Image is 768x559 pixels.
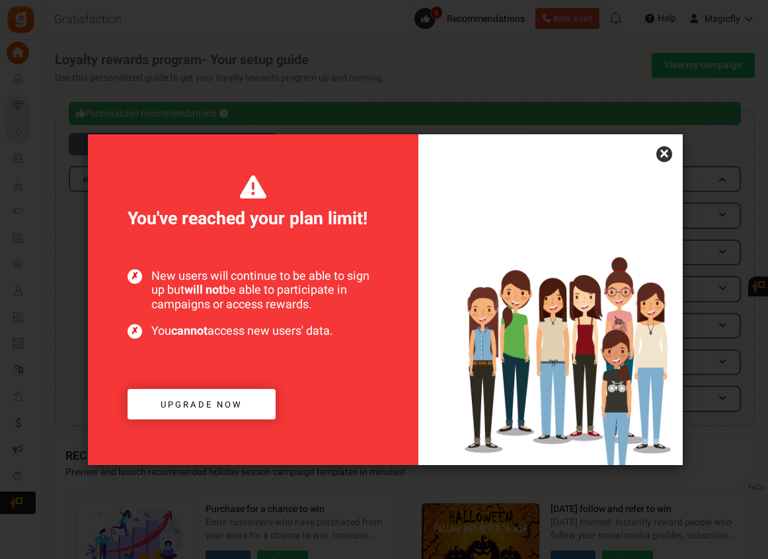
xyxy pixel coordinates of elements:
img: Increased users [418,200,683,465]
span: You access new users' data. [128,324,379,339]
b: will not [184,281,223,299]
a: × [656,146,672,162]
span: You've reached your plan limit! [128,174,379,232]
span: New users will continue to be able to sign up but be able to participate in campaigns or access r... [128,269,379,312]
b: cannot [171,322,208,340]
span: Upgrade now [161,398,243,411]
a: Upgrade now [128,389,276,420]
